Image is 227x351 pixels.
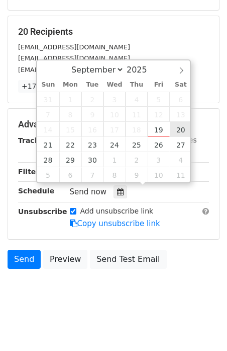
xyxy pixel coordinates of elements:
[18,66,130,74] small: [EMAIL_ADDRESS][DOMAIN_NAME]
[81,122,103,137] span: September 16, 2025
[126,152,148,167] span: October 2, 2025
[37,82,59,88] span: Sun
[103,107,126,122] span: September 10, 2025
[90,250,166,269] a: Send Test Email
[37,137,59,152] span: September 21, 2025
[59,92,81,107] span: September 1, 2025
[103,152,126,167] span: October 1, 2025
[148,92,170,107] span: September 5, 2025
[103,137,126,152] span: September 24, 2025
[126,107,148,122] span: September 11, 2025
[126,82,148,88] span: Thu
[81,107,103,122] span: September 9, 2025
[177,303,227,351] iframe: Chat Widget
[59,167,81,182] span: October 6, 2025
[170,107,192,122] span: September 13, 2025
[18,207,67,216] strong: Unsubscribe
[157,135,196,146] label: UTM Codes
[126,122,148,137] span: September 18, 2025
[59,152,81,167] span: September 29, 2025
[37,122,59,137] span: September 14, 2025
[59,122,81,137] span: September 15, 2025
[18,26,209,37] h5: 20 Recipients
[148,82,170,88] span: Fri
[170,82,192,88] span: Sat
[81,167,103,182] span: October 7, 2025
[37,152,59,167] span: September 28, 2025
[126,92,148,107] span: September 4, 2025
[103,92,126,107] span: September 3, 2025
[81,82,103,88] span: Tue
[170,167,192,182] span: October 11, 2025
[37,167,59,182] span: October 5, 2025
[103,82,126,88] span: Wed
[18,168,44,176] strong: Filters
[81,152,103,167] span: September 30, 2025
[148,122,170,137] span: September 19, 2025
[18,187,54,195] strong: Schedule
[148,152,170,167] span: October 3, 2025
[8,250,41,269] a: Send
[43,250,87,269] a: Preview
[170,122,192,137] span: September 20, 2025
[18,136,52,145] strong: Tracking
[70,219,160,228] a: Copy unsubscribe link
[80,206,154,217] label: Add unsubscribe link
[103,122,126,137] span: September 17, 2025
[148,167,170,182] span: October 10, 2025
[18,54,130,62] small: [EMAIL_ADDRESS][DOMAIN_NAME]
[18,43,130,51] small: [EMAIL_ADDRESS][DOMAIN_NAME]
[170,152,192,167] span: October 4, 2025
[59,82,81,88] span: Mon
[59,107,81,122] span: September 8, 2025
[126,137,148,152] span: September 25, 2025
[170,92,192,107] span: September 6, 2025
[170,137,192,152] span: September 27, 2025
[18,119,209,130] h5: Advanced
[18,80,60,93] a: +17 more
[81,137,103,152] span: September 23, 2025
[70,187,107,196] span: Send now
[148,107,170,122] span: September 12, 2025
[103,167,126,182] span: October 8, 2025
[81,92,103,107] span: September 2, 2025
[37,107,59,122] span: September 7, 2025
[37,92,59,107] span: August 31, 2025
[126,167,148,182] span: October 9, 2025
[124,65,160,75] input: Year
[59,137,81,152] span: September 22, 2025
[148,137,170,152] span: September 26, 2025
